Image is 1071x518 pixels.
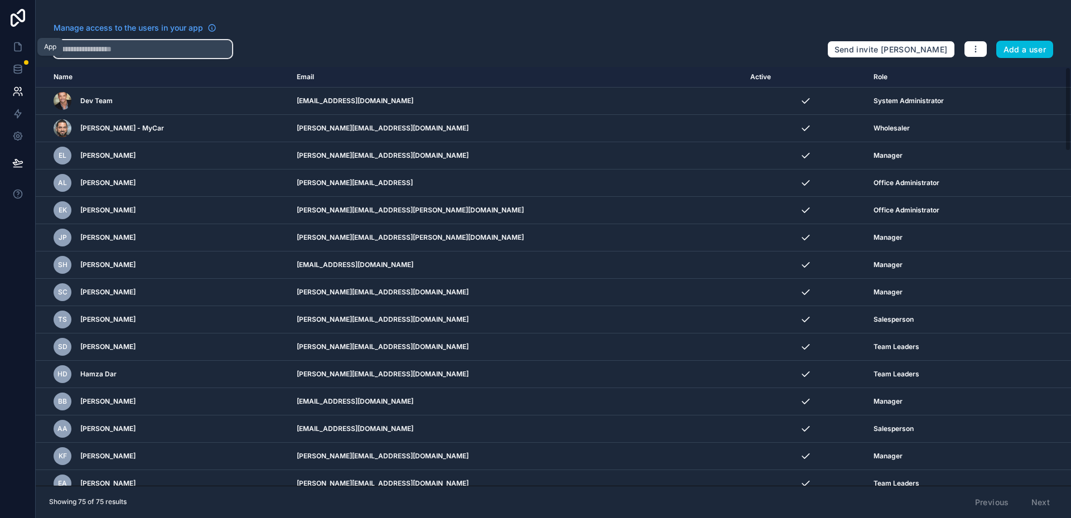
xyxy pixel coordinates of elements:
[36,67,290,88] th: Name
[290,88,744,115] td: [EMAIL_ADDRESS][DOMAIN_NAME]
[290,470,744,497] td: [PERSON_NAME][EMAIL_ADDRESS][DOMAIN_NAME]
[874,479,919,488] span: Team Leaders
[57,424,67,433] span: AA
[996,41,1054,59] button: Add a user
[290,306,744,333] td: [PERSON_NAME][EMAIL_ADDRESS][DOMAIN_NAME]
[290,388,744,415] td: [EMAIL_ADDRESS][DOMAIN_NAME]
[874,151,903,160] span: Manager
[874,370,919,379] span: Team Leaders
[874,288,903,297] span: Manager
[874,342,919,351] span: Team Leaders
[874,424,914,433] span: Salesperson
[80,288,136,297] span: [PERSON_NAME]
[874,452,903,461] span: Manager
[290,197,744,224] td: [PERSON_NAME][EMAIL_ADDRESS][PERSON_NAME][DOMAIN_NAME]
[874,206,939,215] span: Office Administrator
[874,260,903,269] span: Manager
[874,178,939,187] span: Office Administrator
[874,315,914,324] span: Salesperson
[874,397,903,406] span: Manager
[290,361,744,388] td: [PERSON_NAME][EMAIL_ADDRESS][DOMAIN_NAME]
[290,251,744,279] td: [EMAIL_ADDRESS][DOMAIN_NAME]
[58,288,67,297] span: SC
[80,124,164,133] span: [PERSON_NAME] - MyCar
[290,415,744,443] td: [EMAIL_ADDRESS][DOMAIN_NAME]
[58,260,67,269] span: SH
[867,67,1025,88] th: Role
[290,279,744,306] td: [PERSON_NAME][EMAIL_ADDRESS][DOMAIN_NAME]
[80,342,136,351] span: [PERSON_NAME]
[44,42,56,51] div: App
[80,452,136,461] span: [PERSON_NAME]
[874,124,910,133] span: Wholesaler
[59,151,66,160] span: EL
[49,497,127,506] span: Showing 75 of 75 results
[58,397,67,406] span: BB
[36,67,1071,486] div: scrollable content
[290,224,744,251] td: [PERSON_NAME][EMAIL_ADDRESS][PERSON_NAME][DOMAIN_NAME]
[80,96,113,105] span: Dev Team
[59,206,67,215] span: EK
[290,67,744,88] th: Email
[57,370,67,379] span: HD
[80,397,136,406] span: [PERSON_NAME]
[290,142,744,170] td: [PERSON_NAME][EMAIL_ADDRESS][DOMAIN_NAME]
[80,178,136,187] span: [PERSON_NAME]
[290,115,744,142] td: [PERSON_NAME][EMAIL_ADDRESS][DOMAIN_NAME]
[80,260,136,269] span: [PERSON_NAME]
[290,170,744,197] td: [PERSON_NAME][EMAIL_ADDRESS]
[54,22,203,33] span: Manage access to the users in your app
[80,424,136,433] span: [PERSON_NAME]
[874,233,903,242] span: Manager
[80,206,136,215] span: [PERSON_NAME]
[80,315,136,324] span: [PERSON_NAME]
[80,479,136,488] span: [PERSON_NAME]
[80,151,136,160] span: [PERSON_NAME]
[80,370,117,379] span: Hamza Dar
[290,333,744,361] td: [PERSON_NAME][EMAIL_ADDRESS][DOMAIN_NAME]
[54,22,216,33] a: Manage access to the users in your app
[80,233,136,242] span: [PERSON_NAME]
[59,233,67,242] span: JP
[58,178,67,187] span: AL
[827,41,955,59] button: Send invite [PERSON_NAME]
[58,315,67,324] span: TS
[744,67,867,88] th: Active
[290,443,744,470] td: [PERSON_NAME][EMAIL_ADDRESS][DOMAIN_NAME]
[58,479,67,488] span: EA
[59,452,67,461] span: KF
[58,342,67,351] span: SD
[874,96,944,105] span: System Administrator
